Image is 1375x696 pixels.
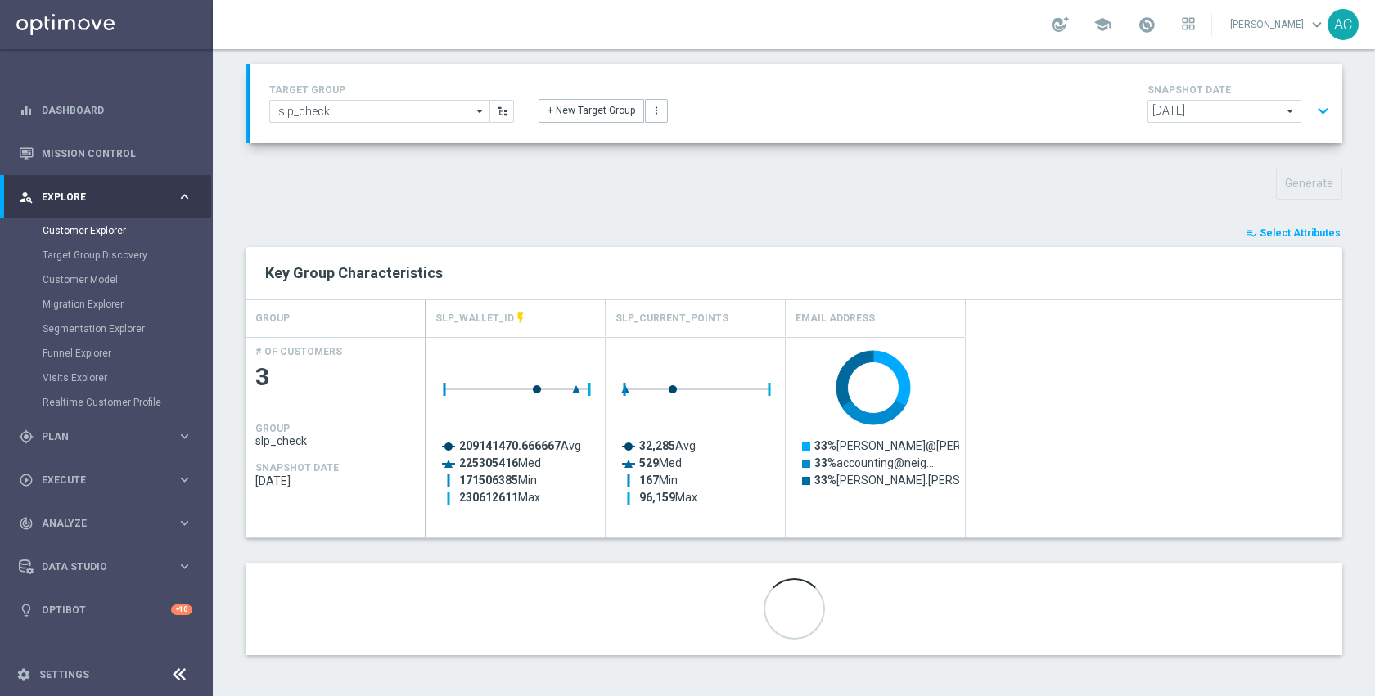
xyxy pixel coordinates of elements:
text: Max [459,491,540,504]
span: 3 [255,361,416,393]
i: keyboard_arrow_right [177,515,192,531]
h2: Key Group Characteristics [265,263,1323,283]
a: [PERSON_NAME]keyboard_arrow_down [1228,12,1328,37]
i: lightbulb [19,603,34,617]
div: Visits Explorer [43,366,211,390]
tspan: 33% [814,456,836,469]
text: [PERSON_NAME].[PERSON_NAME]@gmai… [814,474,1062,487]
h4: # OF CUSTOMERS [255,346,342,357]
span: Analyze [42,519,177,528]
button: lightbulb Optibot +10 [18,604,193,617]
button: Generate [1276,168,1342,200]
button: equalizer Dashboard [18,104,193,117]
div: Realtime Customer Profile [43,390,211,415]
button: track_changes Analyze keyboard_arrow_right [18,517,193,530]
text: [PERSON_NAME]@[PERSON_NAME].… [814,439,1035,452]
i: play_circle_outline [19,473,34,487]
div: Target Group Discovery [43,243,211,267]
i: keyboard_arrow_right [177,559,192,574]
tspan: 171506385 [459,474,518,487]
i: equalizer [19,103,34,118]
button: Mission Control [18,147,193,160]
button: Data Studio keyboard_arrow_right [18,560,193,573]
text: Med [639,456,682,469]
a: Segmentation Explorer [43,322,170,335]
div: Dashboard [19,88,192,132]
a: Customer Explorer [43,224,170,237]
div: Execute [19,473,177,487]
i: This attribute is updated in realtime [514,312,527,325]
span: Plan [42,432,177,442]
h4: SNAPSHOT DATE [255,462,339,474]
a: Dashboard [42,88,192,132]
i: keyboard_arrow_right [177,189,192,204]
span: keyboard_arrow_down [1308,16,1326,34]
i: arrow_drop_down [472,101,489,122]
tspan: 32,285 [639,439,675,452]
text: Med [459,456,541,469]
i: more_vert [651,105,662,116]
span: Select Attributes [1260,227,1341,239]
tspan: 33% [814,474,836,487]
button: expand_more [1311,96,1335,127]
tspan: 33% [814,439,836,452]
button: playlist_add_check Select Attributes [1244,224,1342,242]
button: gps_fixed Plan keyboard_arrow_right [18,430,193,443]
div: Optibot [19,588,192,631]
tspan: 225305416 [459,456,518,469]
button: + New Target Group [539,99,644,122]
i: playlist_add_check [1246,227,1257,239]
i: person_search [19,190,34,204]
div: Plan [19,429,177,444]
h4: SNAPSHOT DATE [1147,84,1336,96]
tspan: 96,159 [639,491,675,504]
div: Explore [19,190,177,204]
div: Analyze [19,516,177,531]
a: Optibot [42,588,171,631]
div: Funnel Explorer [43,341,211,366]
div: Customer Explorer [43,218,211,243]
i: gps_fixed [19,429,34,444]
button: play_circle_outline Execute keyboard_arrow_right [18,474,193,487]
div: Mission Control [19,132,192,175]
h4: TARGET GROUP [269,84,514,96]
div: Press SPACE to select this row. [426,337,966,537]
div: Segmentation Explorer [43,317,211,341]
i: track_changes [19,516,34,531]
a: Migration Explorer [43,298,170,311]
tspan: 529 [639,456,659,469]
a: Settings [39,670,89,680]
tspan: 209141470.666667 [459,439,561,452]
div: TARGET GROUP arrow_drop_down + New Target Group more_vert SNAPSHOT DATE arrow_drop_down expand_more [269,80,1323,127]
button: more_vert [645,99,668,122]
text: Avg [639,439,696,452]
div: person_search Explore keyboard_arrow_right [18,191,193,204]
i: keyboard_arrow_right [177,429,192,444]
i: settings [16,667,31,682]
div: Press SPACE to select this row. [246,337,426,537]
span: Data Studio [42,562,177,572]
div: AC [1328,9,1359,40]
text: accounting@neig… [814,456,934,469]
h4: GROUP [255,423,290,434]
a: Visits Explorer [43,371,170,384]
span: school [1093,16,1111,34]
div: +10 [171,604,192,615]
span: Execute [42,475,177,485]
div: Customer Model [43,267,211,292]
div: Migration Explorer [43,292,211,317]
text: Avg [459,439,581,452]
text: Min [639,474,678,487]
text: Max [639,491,697,504]
a: Realtime Customer Profile [43,396,170,409]
text: Min [459,474,537,487]
h4: Email Address [796,304,875,333]
i: keyboard_arrow_right [177,472,192,487]
a: Customer Model [43,273,170,286]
